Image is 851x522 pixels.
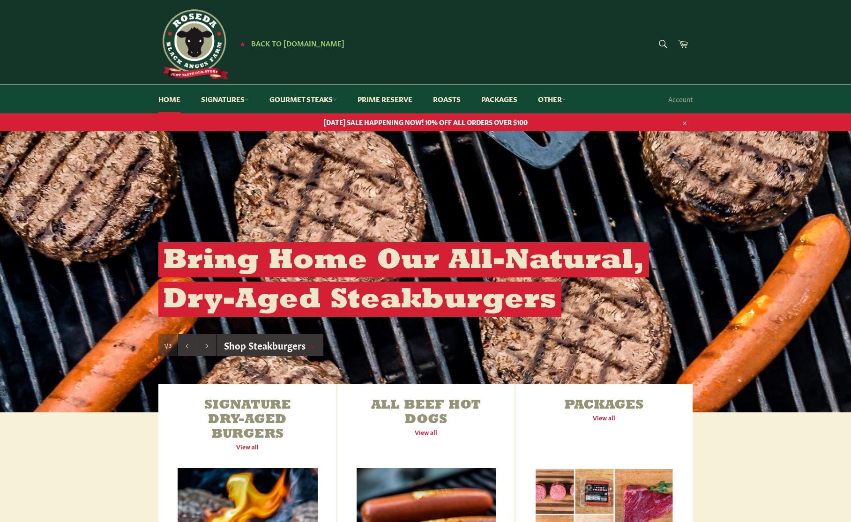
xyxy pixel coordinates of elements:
span: [DATE] SALE HAPPENING NOW! 10% OFF ALL ORDERS OVER $100 [149,118,702,127]
a: Other [529,85,575,113]
a: Roasts [424,85,470,113]
a: Shop Steakburgers [217,334,323,357]
span: 1/3 [164,341,172,349]
a: Packages [472,85,527,113]
img: Roseda Beef [158,9,229,80]
a: Gourmet Steaks [260,85,346,113]
h2: Bring Home Our All-Natural, Dry-Aged Steakburgers [158,242,649,317]
a: ★ Back to [DOMAIN_NAME] [235,40,344,47]
a: Account [664,85,697,113]
a: Prime Reserve [348,85,422,113]
button: Previous slide [178,334,197,357]
div: Slide 1, current [158,334,177,357]
a: Home [149,85,190,113]
span: Back to [DOMAIN_NAME] [251,38,344,48]
span: → [307,338,316,351]
span: ★ [240,40,245,47]
button: Next slide [197,334,216,357]
a: Signatures [192,85,258,113]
